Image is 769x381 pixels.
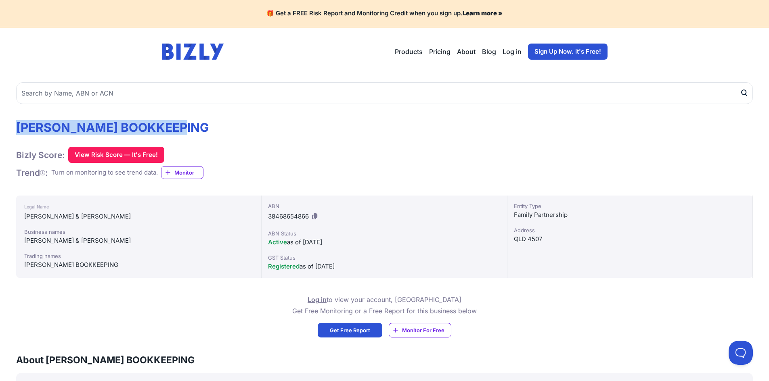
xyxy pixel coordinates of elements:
p: to view your account, [GEOGRAPHIC_DATA] Get Free Monitoring or a Free Report for this business below [292,294,477,316]
div: Entity Type [514,202,746,210]
a: Monitor [161,166,203,179]
div: Trading names [24,252,253,260]
div: Family Partnership [514,210,746,220]
h1: [PERSON_NAME] BOOKKEEPING [16,120,209,135]
h3: About [PERSON_NAME] BOOKKEEPING [16,354,753,366]
a: Sign Up Now. It's Free! [528,44,608,60]
div: GST Status [268,254,500,262]
h1: Trend : [16,167,48,178]
div: Business names [24,228,253,236]
a: Learn more » [463,9,503,17]
a: Monitor For Free [389,323,451,337]
h1: Bizly Score: [16,150,65,160]
a: Log in [503,47,522,56]
div: Legal Name [24,202,253,212]
a: About [457,47,476,56]
span: Active [268,238,287,246]
div: ABN Status [268,229,500,237]
span: Monitor [174,169,203,177]
input: Search by Name, ABN or ACN [16,82,753,104]
a: Get Free Report [318,323,382,337]
span: 38468654866 [268,212,309,220]
div: [PERSON_NAME] BOOKKEEPING [24,260,253,270]
div: [PERSON_NAME] & [PERSON_NAME] [24,236,253,246]
span: Registered [268,262,300,270]
div: as of [DATE] [268,237,500,247]
button: View Risk Score — It's Free! [68,147,164,163]
a: Blog [482,47,496,56]
div: Turn on monitoring to see trend data. [51,168,158,177]
a: Log in [308,296,327,304]
div: as of [DATE] [268,262,500,271]
iframe: Toggle Customer Support [729,341,753,365]
div: [PERSON_NAME] & [PERSON_NAME] [24,212,253,221]
h4: 🎁 Get a FREE Risk Report and Monitoring Credit when you sign up. [10,10,759,17]
span: Monitor For Free [402,326,444,334]
button: Products [395,47,423,56]
div: ABN [268,202,500,210]
div: QLD 4507 [514,234,746,244]
div: Address [514,226,746,234]
a: Pricing [429,47,451,56]
span: Get Free Report [330,326,370,334]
